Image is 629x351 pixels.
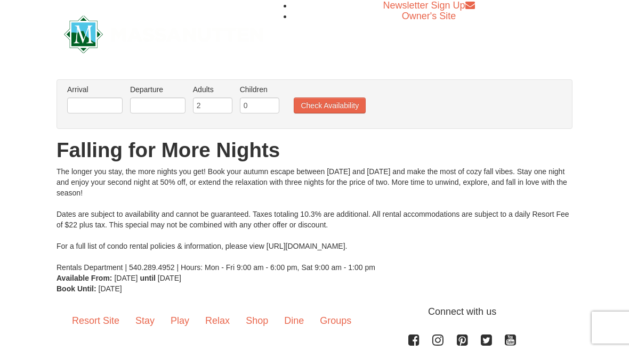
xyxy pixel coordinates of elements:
strong: until [140,274,156,282]
span: [DATE] [99,284,122,293]
a: Shop [238,305,276,338]
span: [DATE] [114,274,138,282]
div: The longer you stay, the more nights you get! Book your autumn escape between [DATE] and [DATE] a... [57,166,572,273]
strong: Book Until: [57,284,96,293]
span: [DATE] [158,274,181,282]
label: Children [240,84,279,95]
a: Massanutten Resort [64,20,263,45]
img: Massanutten Resort Logo [64,15,263,53]
a: Owner's Site [402,11,456,21]
strong: Available From: [57,274,112,282]
a: Relax [197,305,238,338]
a: Play [163,305,197,338]
h1: Falling for More Nights [57,140,572,161]
a: Groups [312,305,359,338]
a: Resort Site [64,305,127,338]
a: Dine [276,305,312,338]
label: Adults [193,84,232,95]
a: Stay [127,305,163,338]
button: Check Availability [294,97,366,113]
label: Departure [130,84,186,95]
label: Arrival [67,84,123,95]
